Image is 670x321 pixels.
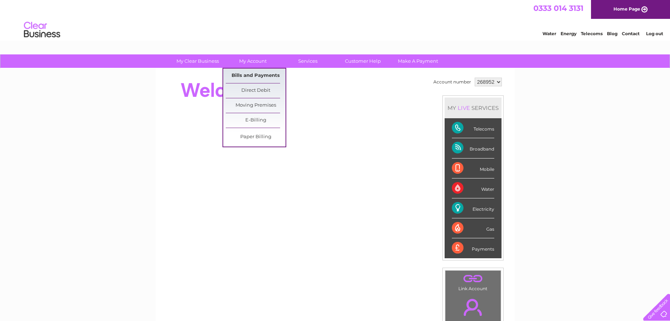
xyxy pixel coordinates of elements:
[561,31,577,36] a: Energy
[452,118,494,138] div: Telecoms
[456,104,471,111] div: LIVE
[607,31,617,36] a: Blog
[447,295,499,320] a: .
[447,272,499,285] a: .
[581,31,603,36] a: Telecoms
[333,54,393,68] a: Customer Help
[226,130,286,144] a: Paper Billing
[452,159,494,178] div: Mobile
[445,270,501,293] td: Link Account
[226,69,286,83] a: Bills and Payments
[168,54,228,68] a: My Clear Business
[223,54,283,68] a: My Account
[452,178,494,198] div: Water
[452,198,494,218] div: Electricity
[278,54,338,68] a: Services
[226,83,286,98] a: Direct Debit
[646,31,663,36] a: Log out
[226,113,286,128] a: E-Billing
[452,218,494,238] div: Gas
[542,31,556,36] a: Water
[452,138,494,158] div: Broadband
[432,76,473,88] td: Account number
[388,54,448,68] a: Make A Payment
[445,98,502,118] div: MY SERVICES
[226,98,286,113] a: Moving Premises
[622,31,640,36] a: Contact
[164,4,507,35] div: Clear Business is a trading name of Verastar Limited (registered in [GEOGRAPHIC_DATA] No. 3667643...
[452,238,494,258] div: Payments
[24,19,61,41] img: logo.png
[533,4,583,13] a: 0333 014 3131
